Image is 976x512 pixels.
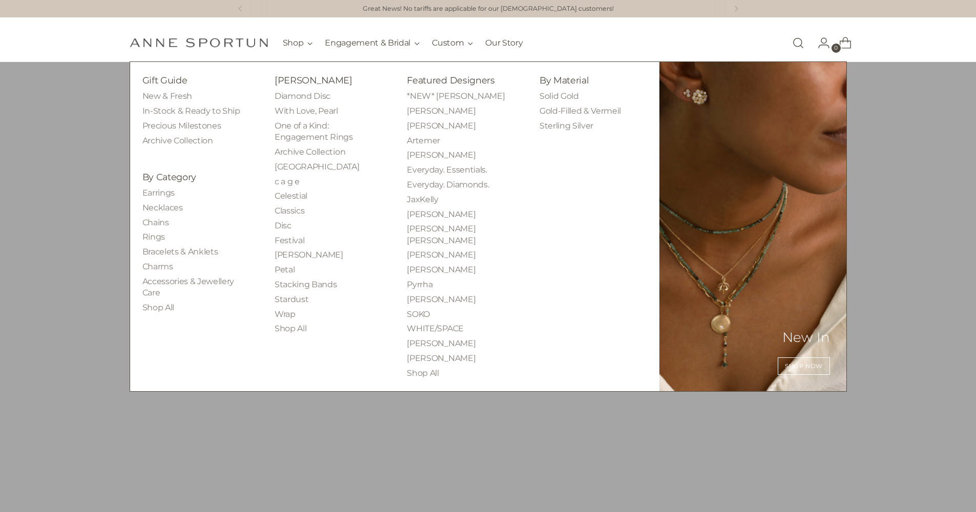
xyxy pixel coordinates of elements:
button: Shop [283,32,313,54]
a: Great News! No tariffs are applicable for our [DEMOGRAPHIC_DATA] customers! [363,4,614,14]
a: Open cart modal [831,33,852,53]
a: Anne Sportun Fine Jewellery [130,38,268,48]
a: Open search modal [788,33,808,53]
button: Engagement & Bridal [325,32,420,54]
a: Go to the account page [809,33,830,53]
a: Our Story [485,32,523,54]
span: 0 [832,44,841,53]
button: Custom [432,32,473,54]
